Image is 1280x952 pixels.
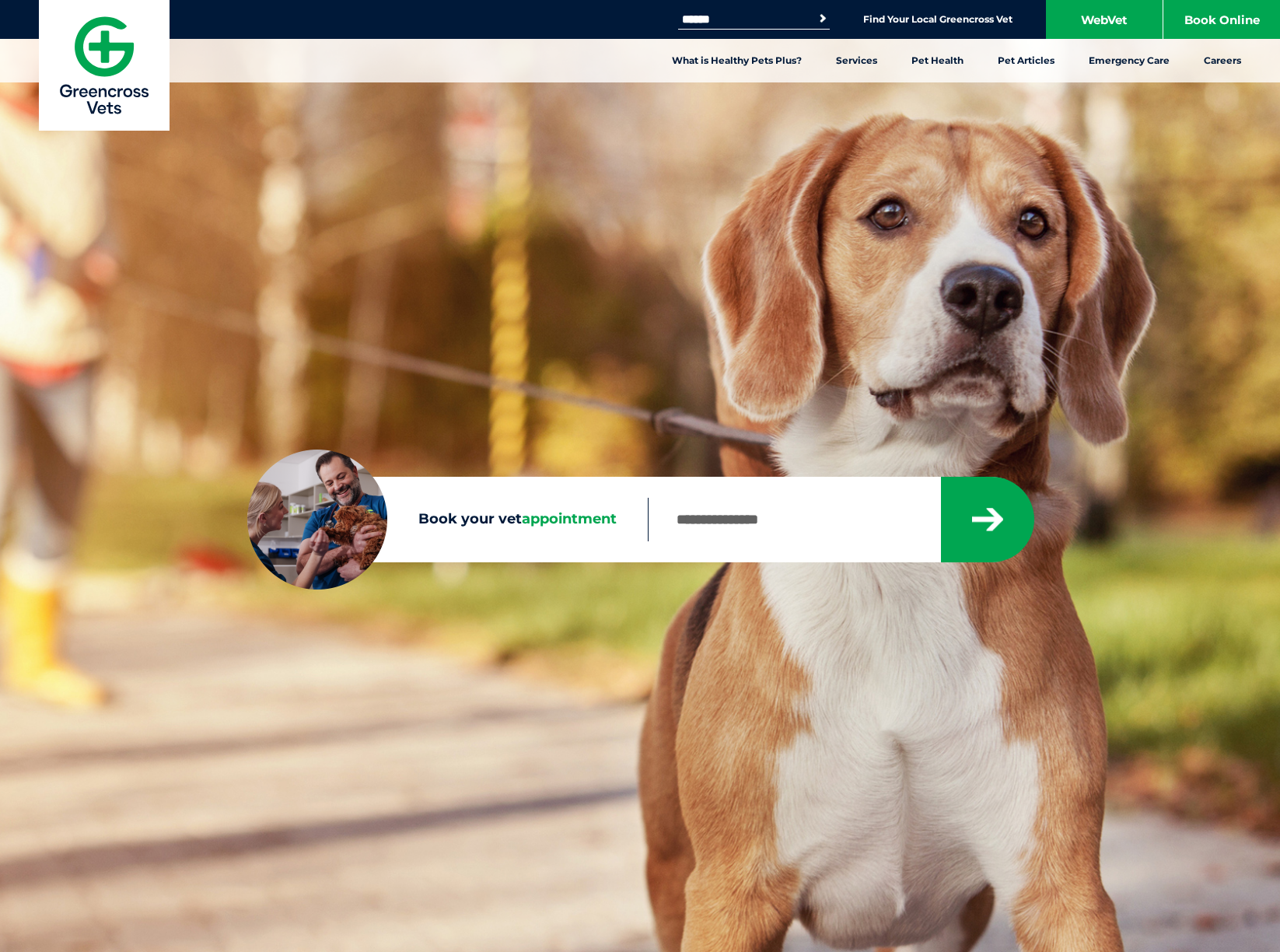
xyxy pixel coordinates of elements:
[1072,39,1187,82] a: Emergency Care
[815,11,831,26] button: Search
[522,510,617,527] span: appointment
[819,39,894,82] a: Services
[894,39,981,82] a: Pet Health
[1187,39,1258,82] a: Careers
[247,508,648,531] label: Book your vet
[655,39,819,82] a: What is Healthy Pets Plus?
[863,13,1012,26] a: Find Your Local Greencross Vet
[981,39,1072,82] a: Pet Articles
